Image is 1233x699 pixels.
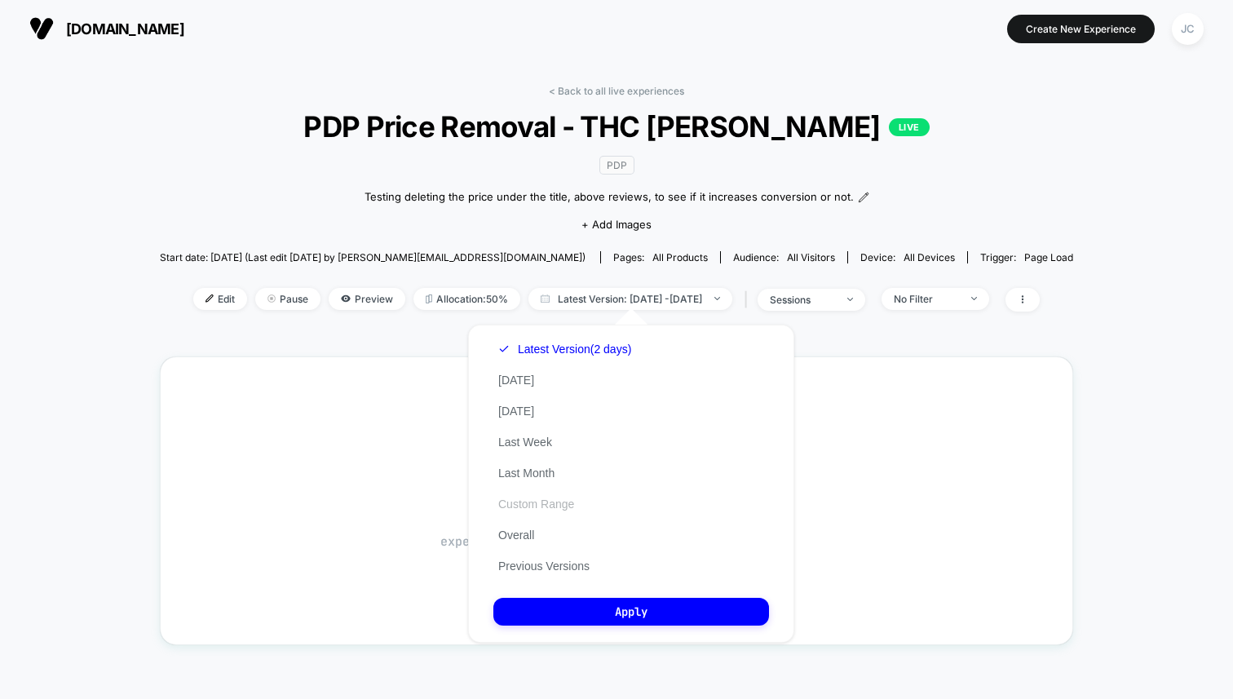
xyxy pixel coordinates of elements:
[493,435,557,449] button: Last Week
[613,251,708,263] div: Pages:
[205,294,214,303] img: edit
[714,297,720,300] img: end
[329,288,405,310] span: Preview
[493,342,636,356] button: Latest Version(2 days)
[847,298,853,301] img: end
[189,508,1044,551] span: Waiting for data…
[549,85,684,97] a: < Back to all live experiences
[493,559,594,573] button: Previous Versions
[904,251,955,263] span: all devices
[740,288,758,312] span: |
[652,251,708,263] span: all products
[787,251,835,263] span: All Visitors
[1172,13,1204,45] div: JC
[889,118,930,136] p: LIVE
[413,288,520,310] span: Allocation: 50%
[426,294,432,303] img: rebalance
[493,404,539,418] button: [DATE]
[267,294,276,303] img: end
[255,288,320,310] span: Pause
[528,288,732,310] span: Latest Version: [DATE] - [DATE]
[160,251,586,263] span: Start date: [DATE] (Last edit [DATE] by [PERSON_NAME][EMAIL_ADDRESS][DOMAIN_NAME])
[493,373,539,387] button: [DATE]
[733,251,835,263] div: Audience:
[205,109,1027,144] span: PDP Price Removal - THC [PERSON_NAME]
[599,156,634,175] span: PDP
[971,297,977,300] img: end
[770,294,835,306] div: sessions
[24,15,189,42] button: [DOMAIN_NAME]
[581,218,652,231] span: + Add Images
[493,497,579,511] button: Custom Range
[894,293,959,305] div: No Filter
[193,288,247,310] span: Edit
[493,528,539,542] button: Overall
[66,20,184,38] span: [DOMAIN_NAME]
[980,251,1073,263] div: Trigger:
[1007,15,1155,43] button: Create New Experience
[1024,251,1073,263] span: Page Load
[365,189,854,206] span: Testing deleting the price under the title, above reviews, to see if it increases conversion or not.
[493,598,769,626] button: Apply
[493,466,559,480] button: Last Month
[29,16,54,41] img: Visually logo
[847,251,967,263] span: Device:
[440,533,793,550] span: experience just started, data will be shown soon
[541,294,550,303] img: calendar
[1167,12,1209,46] button: JC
